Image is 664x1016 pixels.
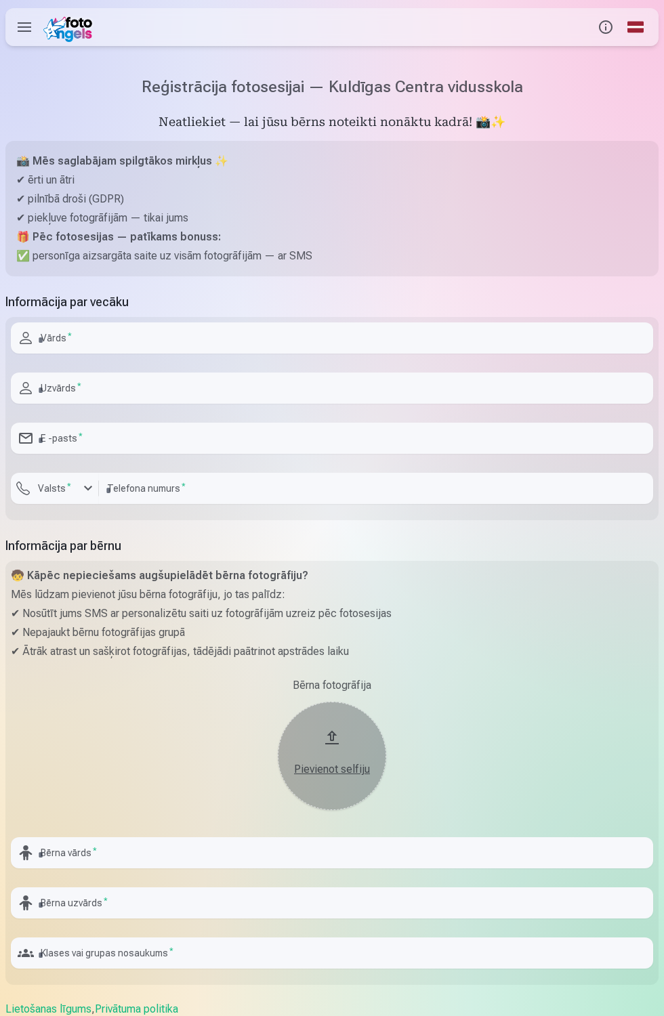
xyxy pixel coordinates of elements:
strong: 🎁 Pēc fotosesijas — patīkams bonuss: [16,230,221,243]
p: ✔ piekļuve fotogrāfijām — tikai jums [16,209,648,228]
button: Valsts* [11,473,99,504]
p: ✔ Nosūtīt jums SMS ar personalizētu saiti uz fotogrāfijām uzreiz pēc fotosesijas [11,604,653,623]
strong: 🧒 Kāpēc nepieciešams augšupielādēt bērna fotogrāfiju? [11,569,308,582]
p: ✅ personīga aizsargāta saite uz visām fotogrāfijām — ar SMS [16,247,648,266]
p: ✔ Ātrāk atrast un sašķirot fotogrāfijas, tādējādi paātrinot apstrādes laiku [11,642,653,661]
p: ✔ Nepajaukt bērnu fotogrāfijas grupā [11,623,653,642]
div: Bērna fotogrāfija [11,677,653,694]
a: Lietošanas līgums [5,1002,91,1015]
img: /fa1 [43,12,97,42]
p: ✔ pilnībā droši (GDPR) [16,190,648,209]
a: Privātuma politika [95,1002,178,1015]
a: Global [621,8,650,46]
h5: Informācija par vecāku [5,293,659,312]
h1: Reģistrācija fotosesijai — Kuldīgas Centra vidusskola [5,76,659,98]
button: Info [591,8,621,46]
button: Pievienot selfiju [278,702,386,810]
h5: Neatliekiet — lai jūsu bērns noteikti nonāktu kadrā! 📸✨ [5,114,659,133]
h5: Informācija par bērnu [5,536,659,555]
p: Mēs lūdzam pievienot jūsu bērna fotogrāfiju, jo tas palīdz: [11,585,653,604]
div: Pievienot selfiju [291,761,373,778]
strong: 📸 Mēs saglabājam spilgtākos mirkļus ✨ [16,154,228,167]
p: ✔ ērti un ātri [16,171,648,190]
label: Valsts [33,482,77,495]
